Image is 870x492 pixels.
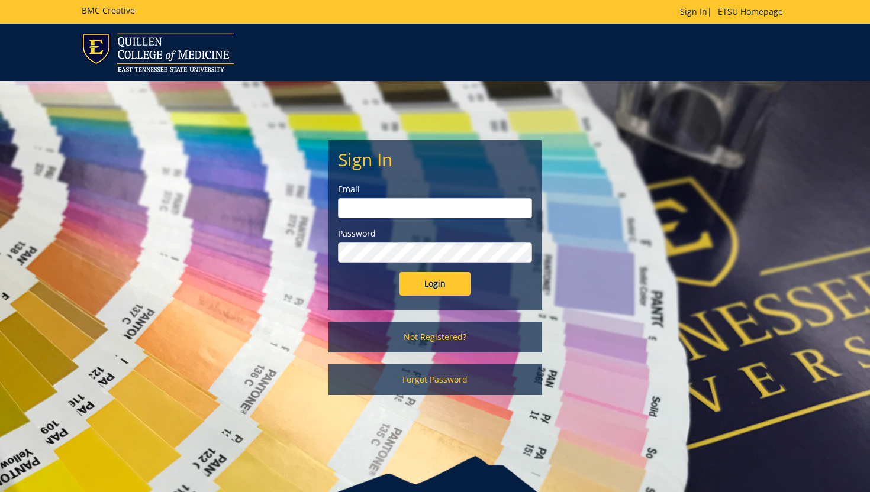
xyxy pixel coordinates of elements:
a: Not Registered? [328,322,542,352]
p: | [680,6,789,18]
label: Password [338,228,532,239]
input: Login [399,272,471,296]
a: Forgot Password [328,364,542,395]
h2: Sign In [338,150,532,169]
h5: BMC Creative [82,6,135,15]
a: ETSU Homepage [712,6,789,17]
label: Email [338,183,532,195]
img: ETSU logo [82,33,234,72]
a: Sign In [680,6,707,17]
